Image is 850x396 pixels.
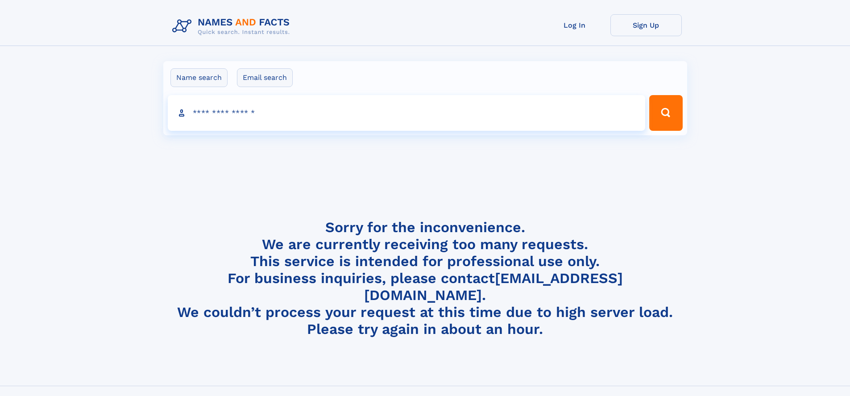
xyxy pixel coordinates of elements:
[539,14,610,36] a: Log In
[364,270,623,304] a: [EMAIL_ADDRESS][DOMAIN_NAME]
[610,14,682,36] a: Sign Up
[237,68,293,87] label: Email search
[169,219,682,338] h4: Sorry for the inconvenience. We are currently receiving too many requests. This service is intend...
[168,95,646,131] input: search input
[649,95,682,131] button: Search Button
[169,14,297,38] img: Logo Names and Facts
[170,68,228,87] label: Name search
